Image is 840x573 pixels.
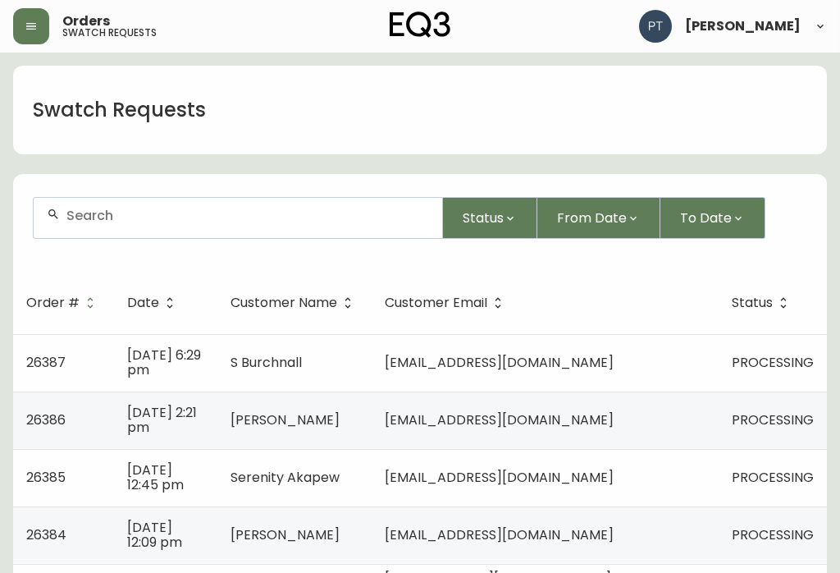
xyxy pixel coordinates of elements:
[463,208,504,228] span: Status
[732,296,794,310] span: Status
[231,468,340,487] span: Serenity Akapew
[127,296,180,310] span: Date
[680,208,732,228] span: To Date
[385,353,614,372] span: [EMAIL_ADDRESS][DOMAIN_NAME]
[639,10,672,43] img: 986dcd8e1aab7847125929f325458823
[127,403,197,437] span: [DATE] 2:21 pm
[385,296,509,310] span: Customer Email
[62,15,110,28] span: Orders
[537,197,660,239] button: From Date
[385,298,487,308] span: Customer Email
[385,525,614,544] span: [EMAIL_ADDRESS][DOMAIN_NAME]
[732,298,773,308] span: Status
[127,461,184,494] span: [DATE] 12:45 pm
[557,208,627,228] span: From Date
[732,468,814,487] span: PROCESSING
[660,197,765,239] button: To Date
[732,353,814,372] span: PROCESSING
[231,298,337,308] span: Customer Name
[62,28,157,38] h5: swatch requests
[127,518,182,552] span: [DATE] 12:09 pm
[685,20,801,33] span: [PERSON_NAME]
[33,96,206,124] h1: Swatch Requests
[732,410,814,429] span: PROCESSING
[231,525,340,544] span: [PERSON_NAME]
[127,298,159,308] span: Date
[231,296,358,310] span: Customer Name
[231,353,302,372] span: S Burchnall
[26,298,80,308] span: Order #
[127,346,201,379] span: [DATE] 6:29 pm
[26,296,101,310] span: Order #
[390,11,450,38] img: logo
[26,468,66,487] span: 26385
[26,353,66,372] span: 26387
[385,468,614,487] span: [EMAIL_ADDRESS][DOMAIN_NAME]
[26,525,66,544] span: 26384
[231,410,340,429] span: [PERSON_NAME]
[385,410,614,429] span: [EMAIL_ADDRESS][DOMAIN_NAME]
[732,525,814,544] span: PROCESSING
[66,208,429,223] input: Search
[26,410,66,429] span: 26386
[443,197,537,239] button: Status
